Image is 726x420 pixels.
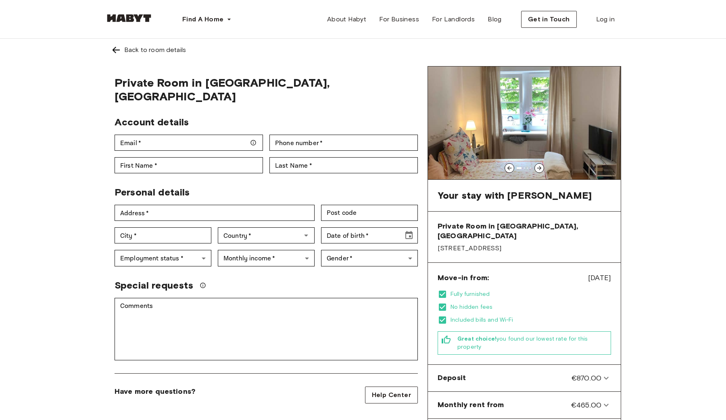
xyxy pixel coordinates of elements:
svg: Make sure your email is correct — we'll send your booking details there. [250,139,257,146]
img: Left pointing arrow [111,45,121,55]
img: Image of the room [428,67,621,179]
span: Deposit [438,373,466,383]
span: Have more questions? [115,387,195,396]
div: Back to room details [124,45,186,55]
span: Get in Touch [528,15,570,24]
a: Help Center [365,387,418,403]
div: Monthly rent from€465.00 [431,395,618,415]
span: Special requests [115,279,193,291]
span: you found our lowest rate for this property [457,335,607,351]
div: Deposit€870.00 [431,368,618,388]
a: Left pointing arrowBack to room details [105,39,621,61]
span: Find A Home [182,15,223,24]
span: Blog [488,15,502,24]
span: Log in [596,15,615,24]
button: Choose date [401,227,417,243]
button: Open [300,230,312,241]
span: [STREET_ADDRESS] [438,244,611,253]
span: €465.00 [571,400,601,410]
span: Private Room in [GEOGRAPHIC_DATA], [GEOGRAPHIC_DATA] [115,76,418,103]
div: Email [115,135,263,151]
span: Personal details [115,186,190,198]
div: Phone number [269,135,418,151]
span: [DATE] [588,272,611,283]
span: About Habyt [327,15,366,24]
span: For Business [379,15,419,24]
span: No hidden fees [451,303,611,311]
img: Habyt [105,14,153,22]
span: Included bills and Wi-Fi [451,316,611,324]
div: Post code [321,205,418,221]
div: First Name [115,157,263,173]
div: City [115,227,211,243]
span: €870.00 [572,373,601,383]
span: Help Center [372,390,411,400]
a: Log in [590,11,621,27]
span: Monthly rent from [438,400,504,410]
span: Private Room in [GEOGRAPHIC_DATA], [GEOGRAPHIC_DATA] [438,221,611,241]
a: For Landlords [426,11,481,27]
a: About Habyt [321,11,373,27]
svg: We'll do our best to accommodate your request, but please note we can't guarantee it will be poss... [200,282,206,289]
a: Blog [481,11,508,27]
span: For Landlords [432,15,475,24]
a: For Business [373,11,426,27]
div: Comments [115,298,418,360]
button: Find A Home [176,11,238,27]
span: Account details [115,116,189,128]
span: Your stay with [PERSON_NAME] [438,189,592,202]
div: Last Name [269,157,418,173]
span: Move-in from: [438,273,489,283]
button: Get in Touch [521,11,577,28]
span: Fully furnished [451,290,611,298]
b: Great choice! [457,335,497,342]
div: Address [115,205,315,221]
